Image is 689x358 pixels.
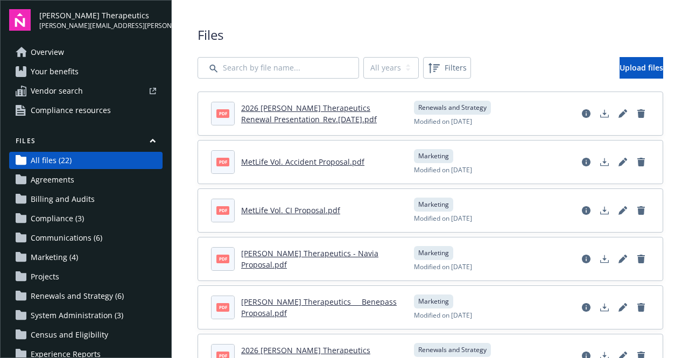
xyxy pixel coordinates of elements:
span: Renewals and Strategy [418,345,487,355]
a: Delete document [632,105,650,122]
span: [PERSON_NAME][EMAIL_ADDRESS][PERSON_NAME][DOMAIN_NAME] [39,21,163,31]
input: Search by file name... [198,57,359,79]
a: Compliance (3) [9,210,163,227]
a: [PERSON_NAME] Therapeutics __ Benepass Proposal.pdf [241,297,397,318]
a: Census and Eligibility [9,326,163,343]
span: pdf [216,109,229,117]
a: Edit document [614,250,631,268]
span: Renewals and Strategy (6) [31,287,124,305]
span: pdf [216,255,229,263]
a: Download document [596,153,613,171]
span: Renewals and Strategy [418,103,487,113]
span: Modified on [DATE] [414,117,472,127]
span: Census and Eligibility [31,326,108,343]
span: pdf [216,206,229,214]
button: [PERSON_NAME] Therapeutics[PERSON_NAME][EMAIL_ADDRESS][PERSON_NAME][DOMAIN_NAME] [39,9,163,31]
a: Renewals and Strategy (6) [9,287,163,305]
span: Compliance (3) [31,210,84,227]
a: Agreements [9,171,163,188]
span: Modified on [DATE] [414,165,472,175]
a: Edit document [614,153,631,171]
a: Download document [596,202,613,219]
span: System Administration (3) [31,307,123,324]
a: Overview [9,44,163,61]
a: Delete document [632,299,650,316]
span: Communications (6) [31,229,102,247]
a: Delete document [632,202,650,219]
button: Files [9,136,163,150]
a: 2026 [PERSON_NAME] Therapeutics Renewal Presentation_Rev.[DATE].pdf [241,103,377,124]
span: pdf [216,303,229,311]
span: Marketing (4) [31,249,78,266]
span: Marketing [418,297,449,306]
span: Filters [445,62,467,73]
span: Marketing [418,151,449,161]
a: Edit document [614,299,631,316]
span: pdf [216,158,229,166]
button: Filters [423,57,471,79]
a: Delete document [632,250,650,268]
a: View file details [578,105,595,122]
a: Compliance resources [9,102,163,119]
a: [PERSON_NAME] Therapeutics - Navia Proposal.pdf [241,248,378,270]
span: Vendor search [31,82,83,100]
a: Download document [596,105,613,122]
span: Marketing [418,200,449,209]
a: Download document [596,250,613,268]
span: Your benefits [31,63,79,80]
a: Projects [9,268,163,285]
a: Your benefits [9,63,163,80]
span: Modified on [DATE] [414,311,472,320]
a: System Administration (3) [9,307,163,324]
a: Upload files [620,57,663,79]
span: Filters [425,59,469,76]
span: Projects [31,268,59,285]
a: View file details [578,299,595,316]
a: Delete document [632,153,650,171]
span: Files [198,26,663,44]
span: Upload files [620,62,663,73]
span: Modified on [DATE] [414,262,472,272]
a: Vendor search [9,82,163,100]
a: View file details [578,202,595,219]
a: View file details [578,250,595,268]
img: navigator-logo.svg [9,9,31,31]
a: View file details [578,153,595,171]
a: Edit document [614,105,631,122]
a: Communications (6) [9,229,163,247]
span: Overview [31,44,64,61]
span: Billing and Audits [31,191,95,208]
a: MetLife Vol. Accident Proposal.pdf [241,157,364,167]
span: Modified on [DATE] [414,214,472,223]
a: Edit document [614,202,631,219]
a: MetLife Vol. CI Proposal.pdf [241,205,340,215]
a: Download document [596,299,613,316]
span: Marketing [418,248,449,258]
a: All files (22) [9,152,163,169]
span: All files (22) [31,152,72,169]
a: Marketing (4) [9,249,163,266]
a: Billing and Audits [9,191,163,208]
span: [PERSON_NAME] Therapeutics [39,10,163,21]
span: Agreements [31,171,74,188]
span: Compliance resources [31,102,111,119]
